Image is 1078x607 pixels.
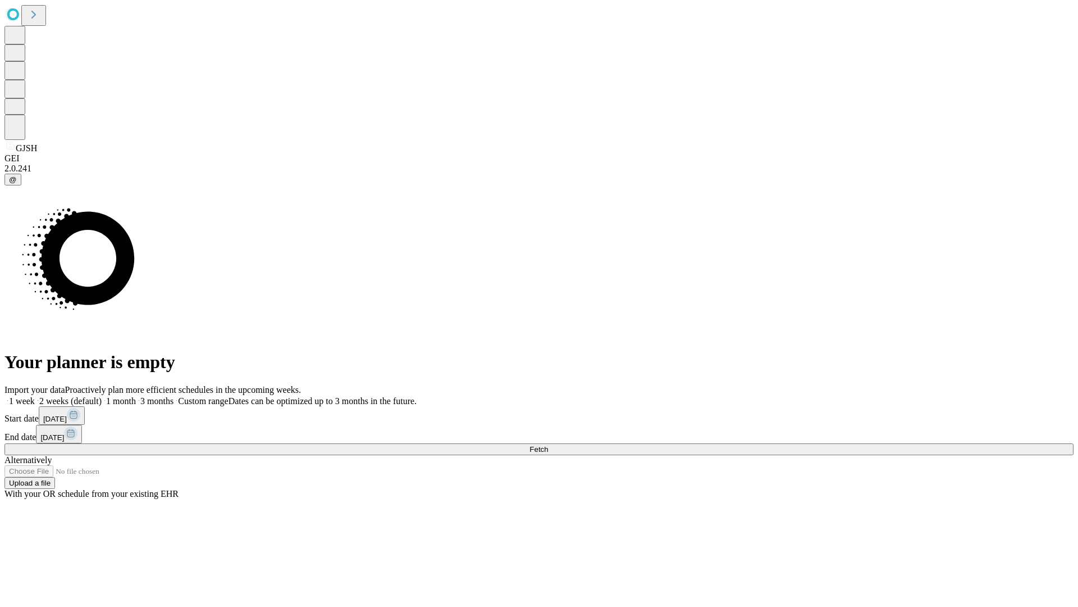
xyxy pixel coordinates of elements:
span: [DATE] [43,415,67,423]
span: Alternatively [4,455,52,465]
div: Start date [4,406,1074,425]
span: Import your data [4,385,65,395]
span: [DATE] [40,433,64,442]
button: Fetch [4,443,1074,455]
span: Proactively plan more efficient schedules in the upcoming weeks. [65,385,301,395]
div: End date [4,425,1074,443]
span: Fetch [529,445,548,454]
span: 2 weeks (default) [39,396,102,406]
span: 1 month [106,396,136,406]
span: @ [9,175,17,184]
h1: Your planner is empty [4,352,1074,373]
div: 2.0.241 [4,164,1074,174]
span: Custom range [178,396,228,406]
span: Dates can be optimized up to 3 months in the future. [229,396,417,406]
div: GEI [4,153,1074,164]
span: 1 week [9,396,35,406]
button: @ [4,174,21,185]
span: With your OR schedule from your existing EHR [4,489,179,499]
span: 3 months [140,396,173,406]
button: Upload a file [4,477,55,489]
button: [DATE] [36,425,82,443]
span: GJSH [16,143,37,153]
button: [DATE] [39,406,85,425]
